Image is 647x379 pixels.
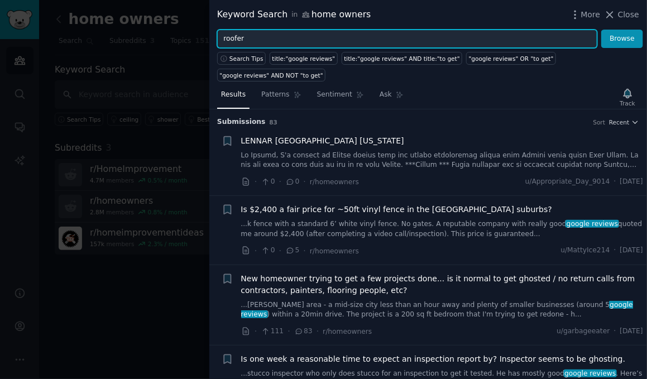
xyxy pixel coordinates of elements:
[604,9,639,21] button: Close
[220,71,323,79] div: "google reviews" AND NOT "to get"
[285,246,299,256] span: 5
[217,8,371,22] div: Keyword Search home owners
[261,90,289,100] span: Patterns
[317,90,352,100] span: Sentiment
[255,176,257,188] span: ·
[581,9,601,21] span: More
[270,52,338,65] a: title:"google reviews"
[241,135,404,147] a: LENNAR [GEOGRAPHIC_DATA] [US_STATE]
[217,117,266,127] span: Submission s
[241,204,553,215] a: Is $2,400 a fair price for ~50ft vinyl fence in the [GEOGRAPHIC_DATA] suburbs?
[279,245,281,257] span: ·
[317,325,319,337] span: ·
[261,327,284,337] span: 111
[304,176,306,188] span: ·
[270,119,278,126] span: 83
[257,86,305,109] a: Patterns
[569,9,601,21] button: More
[272,55,336,63] div: title:"google reviews"
[241,219,644,239] a: ...k fence with a standard 6’ white vinyl fence. No gates. A reputable company with really goodgo...
[221,90,246,100] span: Results
[342,52,462,65] a: title:"google reviews" AND title:"to get"
[261,177,275,187] span: 0
[564,370,617,377] span: google reviews
[565,220,619,228] span: google reviews
[261,246,275,256] span: 0
[287,325,290,337] span: ·
[279,176,281,188] span: ·
[241,353,626,365] a: Is one week a reasonable time to expect an inspection report by? Inspector seems to be ghosting.
[255,325,257,337] span: ·
[525,177,610,187] span: u/Appropriate_Day_9014
[614,246,616,256] span: ·
[344,55,459,63] div: title:"google reviews" AND title:"to get"
[614,327,616,337] span: ·
[376,86,408,109] a: Ask
[304,245,306,257] span: ·
[557,327,610,337] span: u/garbageeater
[620,246,643,256] span: [DATE]
[323,328,372,335] span: r/homeowners
[217,69,325,81] a: "google reviews" AND NOT "to get"
[241,273,644,296] a: New homeowner trying to get a few projects done... is it normal to get ghosted / no return calls ...
[609,118,639,126] button: Recent
[291,10,298,20] span: in
[241,151,644,170] a: Lo Ipsumd, S'a consect ad Elitse doeius temp inc utlabo etdoloremag aliqua enim Admini venia quis...
[614,177,616,187] span: ·
[313,86,368,109] a: Sentiment
[561,246,610,256] span: u/MattyIce214
[285,177,299,187] span: 0
[294,327,313,337] span: 83
[241,300,644,320] a: ...[PERSON_NAME] area - a mid-size city less than an hour away and plenty of smaller businesses (...
[380,90,392,100] span: Ask
[466,52,556,65] a: "google reviews" OR "to get"
[609,118,629,126] span: Recent
[618,9,639,21] span: Close
[620,177,643,187] span: [DATE]
[255,245,257,257] span: ·
[217,30,597,49] input: Try a keyword related to your business
[620,327,643,337] span: [DATE]
[310,247,359,255] span: r/homeowners
[593,118,606,126] div: Sort
[217,52,266,65] button: Search Tips
[310,178,359,186] span: r/homeowners
[229,55,263,63] span: Search Tips
[469,55,554,63] div: "google reviews" OR "to get"
[217,86,250,109] a: Results
[601,30,643,49] button: Browse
